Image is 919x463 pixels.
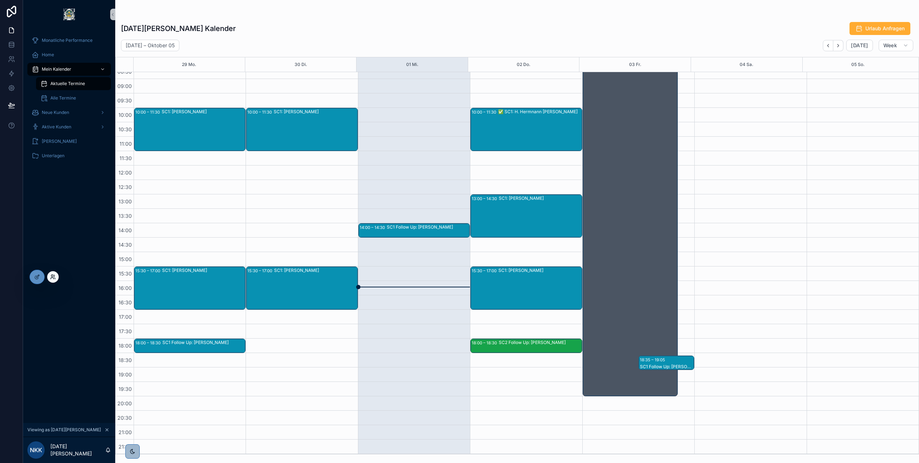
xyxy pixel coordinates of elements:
div: 10:00 – 11:30✅ SC1: H. Hermnann [PERSON_NAME] [471,108,582,151]
div: SC1: [PERSON_NAME] [274,109,357,115]
span: Aktive Kunden [42,124,71,130]
div: 15:30 – 17:00SC1: [PERSON_NAME] [134,267,245,309]
div: ✅ SC1: H. Hermnann [PERSON_NAME] [498,109,581,115]
span: 19:30 [117,386,134,392]
div: SC1: [PERSON_NAME] [162,109,245,115]
div: SC1 Follow Up: [PERSON_NAME] [162,340,245,345]
span: 09:00 [116,83,134,89]
div: 08:00 – 20:00Feiertag [583,50,677,396]
div: 13:00 – 14:30SC1: [PERSON_NAME] [471,195,582,237]
span: 17:00 [117,314,134,320]
span: Neue Kunden [42,110,69,115]
div: SC1 Follow Up: [PERSON_NAME] [640,364,694,370]
div: 18:00 – 18:30 [135,339,162,347]
div: 15:30 – 17:00SC1: [PERSON_NAME] [246,267,357,309]
span: 18:30 [117,357,134,363]
span: 20:30 [116,415,134,421]
span: 21:00 [117,429,134,435]
button: Next [833,40,843,51]
p: [DATE][PERSON_NAME] [50,443,105,457]
span: 14:00 [117,227,134,233]
span: 09:30 [116,97,134,103]
div: SC1: [PERSON_NAME] [498,268,581,273]
span: Alle Termine [50,95,76,101]
div: 10:00 – 11:30 [472,109,498,116]
span: 10:00 [117,112,134,118]
span: [DATE] [851,42,868,49]
div: 10:00 – 11:30SC1: [PERSON_NAME] [134,108,245,151]
button: 02 Do. [517,57,530,72]
span: 12:00 [117,169,134,176]
div: 30 Di. [295,57,307,72]
div: 14:00 – 14:30SC1 Follow Up: [PERSON_NAME] [359,224,470,237]
a: Unterlagen [27,149,111,162]
button: Week [879,40,913,51]
button: Urlaub Anfragen [849,22,910,35]
span: 17:30 [117,328,134,334]
span: Aktuelle Termine [50,81,85,87]
button: 04 Sa. [740,57,753,72]
button: 03 Fr. [629,57,641,72]
span: 15:30 [117,270,134,277]
span: NKK [30,446,42,454]
span: [PERSON_NAME] [42,138,77,144]
span: 11:00 [118,141,134,147]
span: 15:00 [117,256,134,262]
button: 01 Mi. [406,57,418,72]
span: Monatliche Performance [42,38,93,43]
a: Monatliche Performance [27,34,111,47]
div: SC1: [PERSON_NAME] [274,268,357,273]
a: Aktive Kunden [27,120,111,133]
div: SC1 Follow Up: [PERSON_NAME] [387,224,469,230]
a: Neue Kunden [27,106,111,119]
span: 16:00 [117,285,134,291]
div: 18:35 – 19:05SC1 Follow Up: [PERSON_NAME] [639,356,694,370]
span: Urlaub Anfragen [865,25,905,32]
a: Home [27,48,111,61]
div: 15:30 – 17:00 [135,267,162,274]
span: 18:00 [117,343,134,349]
div: scrollable content [23,29,115,172]
div: 10:00 – 11:30 [135,109,162,116]
span: 13:30 [117,213,134,219]
span: Viewing as [DATE][PERSON_NAME] [27,427,101,433]
div: SC2 Follow Up: [PERSON_NAME] [499,340,581,345]
button: Back [823,40,833,51]
div: 18:00 – 18:30SC2 Follow Up: [PERSON_NAME] [471,339,582,353]
div: 15:30 – 17:00 [247,267,274,274]
span: 13:00 [117,198,134,204]
span: 11:30 [118,155,134,161]
a: Mein Kalender [27,63,111,76]
span: Mein Kalender [42,66,71,72]
div: SC1: [PERSON_NAME] [499,195,581,201]
div: 14:00 – 14:30 [360,224,387,231]
div: SC1: [PERSON_NAME] [162,268,245,273]
button: 29 Mo. [182,57,196,72]
span: Home [42,52,54,58]
span: Unterlagen [42,153,64,159]
div: 10:00 – 11:30 [247,109,274,116]
span: 12:30 [117,184,134,190]
div: 15:30 – 17:00SC1: [PERSON_NAME] [471,267,582,309]
a: Alle Termine [36,92,111,105]
div: 15:30 – 17:00 [472,267,498,274]
a: [PERSON_NAME] [27,135,111,148]
span: 19:00 [117,371,134,378]
button: 05 So. [851,57,865,72]
span: 21:30 [117,444,134,450]
span: 20:00 [116,400,134,406]
h2: [DATE] – Oktober 05 [126,42,175,49]
div: 13:00 – 14:30 [472,195,499,202]
a: Aktuelle Termine [36,77,111,90]
div: 18:00 – 18:30 [472,339,499,347]
span: 10:30 [117,126,134,132]
span: 08:30 [116,69,134,75]
span: 14:30 [117,242,134,248]
div: 18:35 – 19:05 [640,356,667,363]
